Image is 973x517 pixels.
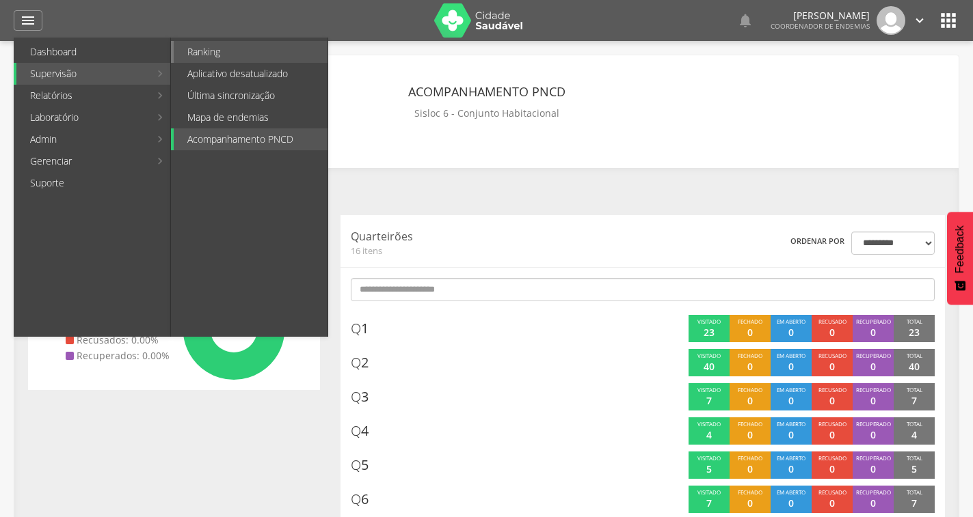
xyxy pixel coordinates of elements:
p: 0 [747,326,753,339]
span: Fechado [738,420,762,428]
button: Feedback - Mostrar pesquisa [947,212,973,305]
span: Q [351,319,361,337]
a: Laboratório [16,107,150,128]
a: Ranking [174,41,328,63]
span: Recuperado [856,352,891,359]
p: 23 [909,326,920,339]
span: Total [907,454,922,462]
p: 0 [747,360,753,374]
p: 0 [829,462,835,476]
span: Visitado [697,352,721,359]
p: 5 [706,462,712,476]
p: 0 [747,428,753,442]
p: 7 [911,394,917,408]
a: Acompanhamento PNCD [174,128,328,150]
p: 5 [911,462,917,476]
span: Em aberto [777,454,805,462]
span: Fechado [738,386,762,393]
span: Recuperado [856,454,891,462]
li: Recusados: 0.00% [66,333,170,347]
p: 4 [911,428,917,442]
span: Feedback [954,225,966,273]
p: 7 [706,497,712,510]
p: 40 [909,360,920,374]
span: Recuperado [856,318,891,325]
span: 3 [351,387,369,407]
span: Fechado [738,454,762,462]
span: Recusado [818,488,847,496]
p: 0 [870,497,876,510]
p: 0 [788,394,794,408]
a: Aplicativo desatualizado [174,63,328,85]
p: 7 [706,394,712,408]
a: Admin [16,128,150,150]
span: Total [907,352,922,359]
span: Q [351,353,361,372]
span: 16 itens [351,244,602,257]
a:  [737,6,754,35]
li: Recuperados: 0.00% [66,349,170,363]
p: 0 [829,428,835,442]
span: Total [907,386,922,393]
p: 4 [706,428,712,442]
p: 0 [829,326,835,339]
p: 0 [788,497,794,510]
span: Q [351,456,361,474]
i:  [20,12,36,29]
span: Total [907,420,922,428]
p: 23 [704,326,715,339]
span: Recuperado [856,420,891,428]
p: 0 [870,428,876,442]
label: Ordenar por [790,236,844,247]
p: 0 [870,462,876,476]
span: Visitado [697,454,721,462]
span: 2 [351,353,369,373]
p: Sisloc 6 - Conjunto Habitacional [414,104,559,123]
span: Recusado [818,454,847,462]
a: Relatórios [16,85,150,107]
span: Recuperado [856,488,891,496]
a: Mapa de endemias [174,107,328,128]
span: Em aberto [777,386,805,393]
i:  [937,10,959,31]
span: Visitado [697,318,721,325]
span: Q [351,421,361,440]
p: 0 [788,326,794,339]
a:  [912,6,927,35]
p: 0 [747,462,753,476]
p: 0 [788,462,794,476]
a:  [14,10,42,31]
span: Recusado [818,386,847,393]
span: 1 [351,319,369,339]
span: Coordenador de Endemias [771,21,870,31]
a: Dashboard [16,41,170,63]
p: 0 [788,360,794,374]
span: 6 [351,490,369,509]
span: Fechado [738,318,762,325]
span: Recuperado [856,386,891,393]
p: 0 [870,394,876,408]
span: Visitado [697,488,721,496]
span: Total [907,318,922,325]
a: Gerenciar [16,150,150,172]
span: Visitado [697,420,721,428]
p: 0 [747,394,753,408]
p: [PERSON_NAME] [771,11,870,20]
p: 0 [870,360,876,374]
i:  [737,12,754,29]
span: Recusado [818,420,847,428]
span: Q [351,387,361,406]
i:  [912,13,927,28]
span: Fechado [738,488,762,496]
p: 0 [870,326,876,339]
p: 0 [788,428,794,442]
span: Em aberto [777,352,805,359]
span: 4 [351,421,369,441]
span: Visitado [697,386,721,393]
span: Total [907,488,922,496]
p: Quarteirões [351,229,602,244]
p: 0 [829,360,835,374]
a: Supervisão [16,63,150,85]
header: Acompanhamento PNCD [408,79,565,104]
span: Em aberto [777,420,805,428]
